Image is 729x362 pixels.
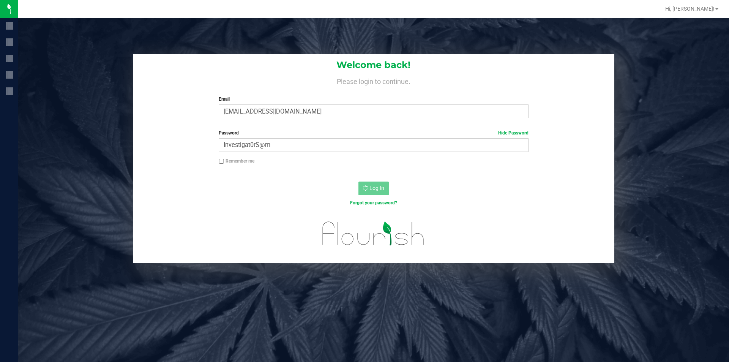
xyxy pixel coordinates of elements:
[350,200,397,206] a: Forgot your password?
[219,130,239,136] span: Password
[358,182,389,195] button: Log In
[369,185,384,191] span: Log In
[219,96,528,103] label: Email
[498,130,529,136] a: Hide Password
[665,6,715,12] span: Hi, [PERSON_NAME]!
[313,214,434,253] img: flourish_logo.svg
[219,159,224,164] input: Remember me
[133,76,614,85] h4: Please login to continue.
[219,158,254,164] label: Remember me
[133,60,614,70] h1: Welcome back!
